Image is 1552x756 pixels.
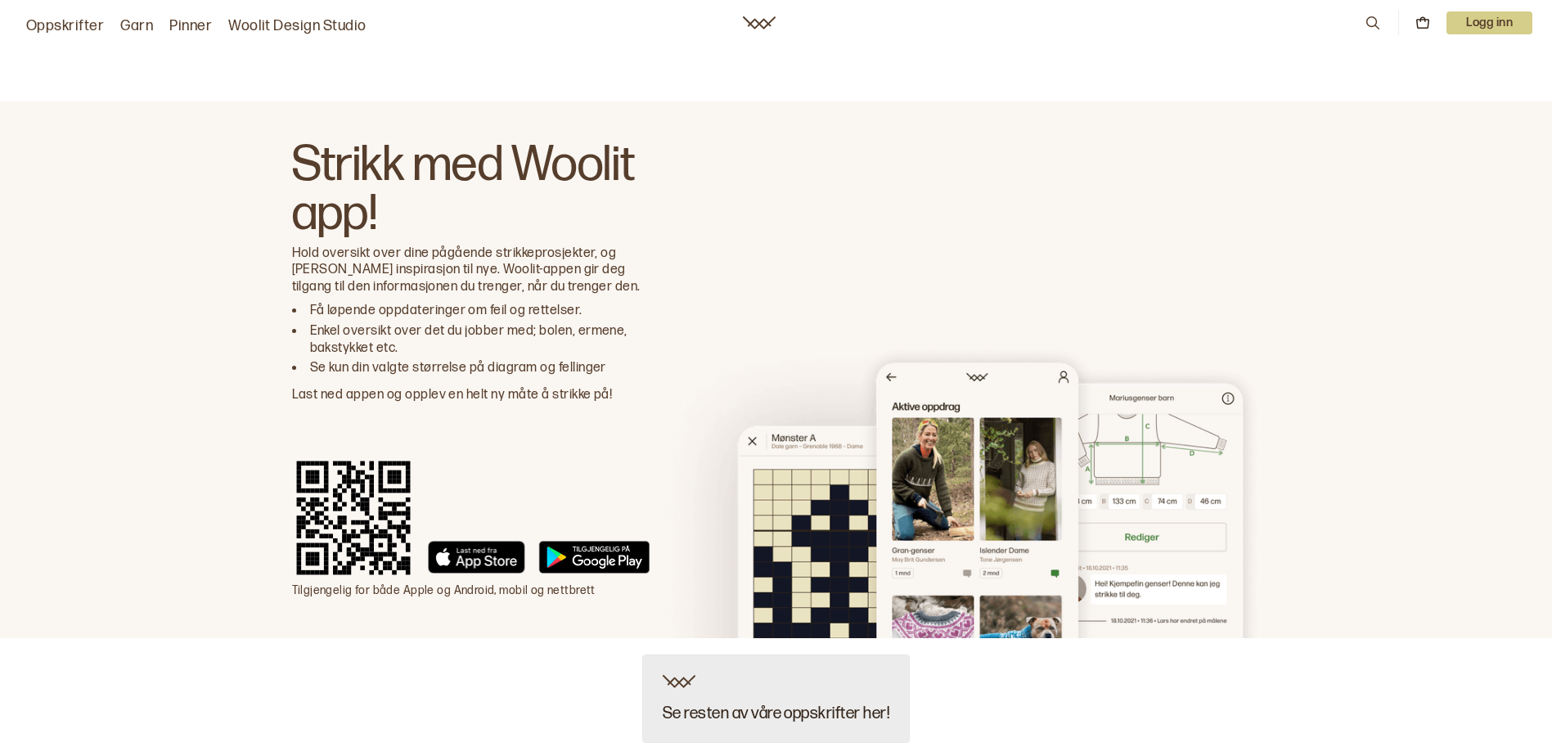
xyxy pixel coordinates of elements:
p: Logg inn [1446,11,1532,34]
img: Google Play [538,541,649,574]
a: Woolit Design Studio [228,15,367,38]
a: Garn [120,15,153,38]
p: Tilgjengelig for både Apple og Android, mobil og nettbrett [292,583,650,599]
li: Få løpende oppdateringer om feil og rettelser. [310,303,650,320]
li: Se kun din valgte størrelse på diagram og fellinger [310,360,650,377]
a: Woolit [743,16,776,29]
a: Oppskrifter [26,15,104,38]
img: App Store [428,541,526,574]
a: App Store [428,541,526,579]
p: Last ned appen og opplev en helt ny måte å strikke på! [292,387,650,404]
li: Enkel oversikt over det du jobber med; bolen, ermene, bakstykket etc. [310,323,650,358]
a: Google Play [538,541,649,579]
a: Pinner [169,15,212,38]
h3: Strikk med Woolit app! [292,141,650,239]
button: User dropdown [1446,11,1532,34]
img: Woolit App [650,342,1261,638]
h3: Se resten av våre oppskrifter her! [663,704,889,722]
p: Hold oversikt over dine pågående strikkeprosjekter, og [PERSON_NAME] inspirasjon til nye. Woolit-... [292,239,650,296]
